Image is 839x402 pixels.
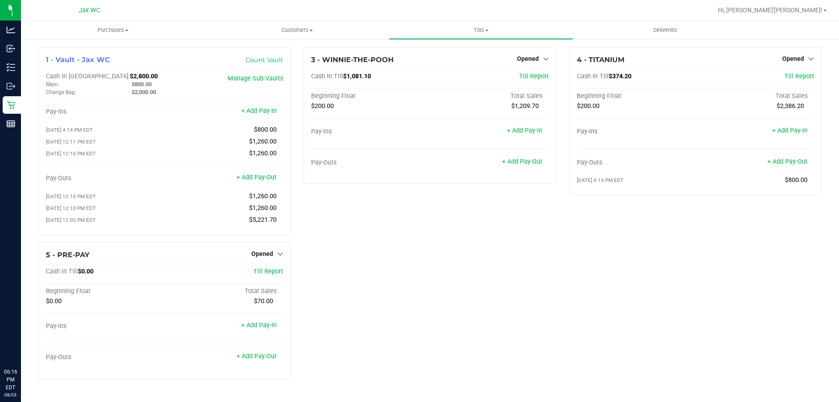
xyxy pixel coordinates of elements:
[777,102,804,110] span: $2,386.20
[577,102,600,110] span: $200.00
[9,332,35,358] iframe: Resource center
[7,25,15,34] inline-svg: Analytics
[46,297,62,305] span: $0.00
[343,73,371,80] span: $1,081.10
[7,82,15,91] inline-svg: Outbound
[165,287,284,295] div: Total Sales
[430,92,549,100] div: Total Sales
[46,193,96,199] span: [DATE] 12:10 PM EDT
[311,102,334,110] span: $200.00
[4,392,17,398] p: 08/23
[46,205,96,211] span: [DATE] 12:10 PM EDT
[311,56,394,64] span: 3 - WINNIE-THE-POOH
[577,128,696,136] div: Pay-Ins
[249,150,277,157] span: $1,260.00
[577,73,609,80] span: Cash In Till
[772,127,808,134] a: + Add Pay-In
[21,26,205,34] span: Purchases
[46,127,93,133] span: [DATE] 4:14 PM EDT
[641,26,689,34] span: Deliveries
[784,73,814,80] a: Till Report
[389,26,572,34] span: Tills
[311,159,430,167] div: Pay-Outs
[577,159,696,167] div: Pay-Outs
[46,175,165,182] div: Pay-Outs
[311,92,430,100] div: Beginning Float
[311,128,430,136] div: Pay-Ins
[130,73,158,80] span: $2,800.00
[718,7,822,14] span: Hi, [PERSON_NAME]'[PERSON_NAME]!
[7,44,15,53] inline-svg: Inbound
[253,268,283,275] a: Till Report
[246,56,283,64] a: Count Vault
[7,63,15,72] inline-svg: Inventory
[46,139,96,145] span: [DATE] 12:11 PM EDT
[241,322,277,329] a: + Add Pay-In
[46,287,165,295] div: Beginning Float
[782,55,804,62] span: Opened
[4,368,17,392] p: 06:16 PM EDT
[311,73,343,80] span: Cash In Till
[507,127,542,134] a: + Add Pay-In
[79,7,100,14] span: Jax WC
[609,73,631,80] span: $374.20
[46,73,130,80] span: Cash In [GEOGRAPHIC_DATA]:
[389,21,573,39] a: Tills
[249,138,277,145] span: $1,260.00
[251,250,273,257] span: Opened
[241,107,277,115] a: + Add Pay-In
[46,56,110,64] span: 1 - Vault - Jax WC
[577,92,696,100] div: Beginning Float
[228,75,283,82] a: Manage Sub-Vaults
[132,89,156,95] span: $2,000.00
[502,158,542,165] a: + Add Pay-Out
[46,89,76,95] span: Change Bag:
[7,119,15,128] inline-svg: Reports
[249,204,277,212] span: $1,260.00
[46,81,59,87] span: Main:
[249,216,277,224] span: $5,221.70
[236,174,277,181] a: + Add Pay-Out
[577,177,624,183] span: [DATE] 4:14 PM EDT
[21,21,205,39] a: Purchases
[236,353,277,360] a: + Add Pay-Out
[46,353,165,361] div: Pay-Outs
[785,176,808,184] span: $800.00
[205,26,388,34] span: Customers
[767,158,808,165] a: + Add Pay-Out
[46,108,165,116] div: Pay-Ins
[46,251,90,259] span: 5 - PRE-PAY
[132,81,152,87] span: $800.00
[249,192,277,200] span: $1,260.00
[78,268,94,275] span: $0.00
[577,56,624,64] span: 4 - TITANIUM
[511,102,539,110] span: $1,209.70
[7,101,15,109] inline-svg: Retail
[205,21,389,39] a: Customers
[254,126,277,133] span: $800.00
[46,268,78,275] span: Cash In Till
[254,297,273,305] span: $70.00
[517,55,539,62] span: Opened
[46,322,165,330] div: Pay-Ins
[519,73,549,80] a: Till Report
[46,150,96,157] span: [DATE] 12:10 PM EDT
[695,92,814,100] div: Total Sales
[573,21,757,39] a: Deliveries
[46,217,96,223] span: [DATE] 12:02 PM EDT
